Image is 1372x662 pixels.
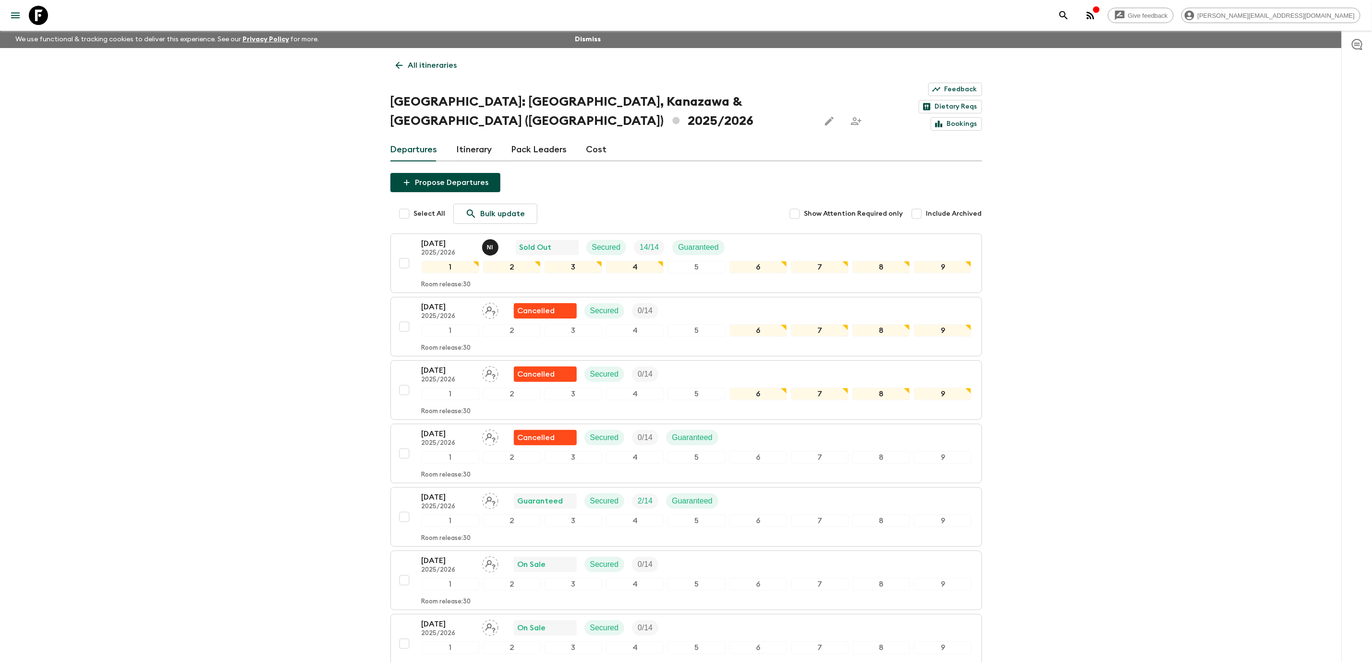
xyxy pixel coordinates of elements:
[518,305,555,317] p: Cancelled
[632,430,658,445] div: Trip Fill
[520,242,552,253] p: Sold Out
[590,622,619,634] p: Secured
[518,368,555,380] p: Cancelled
[422,344,471,352] p: Room release: 30
[590,432,619,443] p: Secured
[422,618,474,630] p: [DATE]
[852,261,910,273] div: 8
[729,324,787,337] div: 6
[545,451,602,464] div: 3
[638,622,653,634] p: 0 / 14
[804,209,903,219] span: Show Attention Required only
[514,430,577,445] div: Flash Pack cancellation
[422,261,479,273] div: 1
[514,303,577,319] div: Flash Pack cancellation
[791,261,849,273] div: 7
[422,388,479,400] div: 1
[914,515,971,527] div: 9
[606,451,664,464] div: 4
[482,559,498,567] span: Assign pack leader
[590,368,619,380] p: Secured
[668,641,725,654] div: 5
[584,557,625,572] div: Secured
[514,367,577,382] div: Flash Pack cancellation
[678,242,719,253] p: Guaranteed
[6,6,25,25] button: menu
[668,261,725,273] div: 5
[481,208,525,220] p: Bulk update
[914,324,971,337] div: 9
[672,432,713,443] p: Guaranteed
[422,598,471,606] p: Room release: 30
[390,487,982,547] button: [DATE]2025/2026Assign pack leaderGuaranteedSecuredTrip FillGuaranteed123456789Room release:30
[638,368,653,380] p: 0 / 14
[914,388,971,400] div: 9
[422,408,471,416] p: Room release: 30
[852,324,910,337] div: 8
[729,641,787,654] div: 6
[390,92,812,131] h1: [GEOGRAPHIC_DATA]: [GEOGRAPHIC_DATA], Kanazawa & [GEOGRAPHIC_DATA] ([GEOGRAPHIC_DATA]) 2025/2026
[584,430,625,445] div: Secured
[483,578,541,590] div: 2
[422,281,471,289] p: Room release: 30
[243,36,289,43] a: Privacy Policy
[606,578,664,590] div: 4
[632,367,658,382] div: Trip Fill
[586,240,627,255] div: Secured
[584,367,625,382] div: Secured
[632,493,658,509] div: Trip Fill
[483,388,541,400] div: 2
[422,641,479,654] div: 1
[545,641,602,654] div: 3
[606,515,664,527] div: 4
[390,424,982,483] button: [DATE]2025/2026Assign pack leaderFlash Pack cancellationSecuredTrip FillGuaranteed123456789Room r...
[390,233,982,293] button: [DATE]2025/2026Naoya IshidaSold OutSecuredTrip FillGuaranteed123456789Room release:30
[791,641,849,654] div: 7
[482,496,498,503] span: Assign pack leader
[638,305,653,317] p: 0 / 14
[545,578,602,590] div: 3
[919,100,982,113] a: Dietary Reqs
[606,324,664,337] div: 4
[584,493,625,509] div: Secured
[390,138,437,161] a: Departures
[511,138,567,161] a: Pack Leaders
[914,451,971,464] div: 9
[483,451,541,464] div: 2
[791,578,849,590] div: 7
[820,111,839,131] button: Edit this itinerary
[791,388,849,400] div: 7
[12,31,323,48] p: We use functional & tracking cookies to deliver this experience. See our for more.
[791,515,849,527] div: 7
[847,111,866,131] span: Share this itinerary
[422,491,474,503] p: [DATE]
[545,324,602,337] div: 3
[482,432,498,440] span: Assign pack leader
[518,432,555,443] p: Cancelled
[632,620,658,636] div: Trip Fill
[729,451,787,464] div: 6
[422,515,479,527] div: 1
[640,242,659,253] p: 14 / 14
[483,641,541,654] div: 2
[518,559,546,570] p: On Sale
[606,641,664,654] div: 4
[482,306,498,313] span: Assign pack leader
[668,578,725,590] div: 5
[422,365,474,376] p: [DATE]
[914,578,971,590] div: 9
[422,451,479,464] div: 1
[1108,8,1174,23] a: Give feedback
[422,249,474,257] p: 2025/2026
[390,297,982,356] button: [DATE]2025/2026Assign pack leaderFlash Pack cancellationSecuredTrip Fill123456789Room release:30
[483,515,541,527] div: 2
[422,630,474,637] p: 2025/2026
[632,557,658,572] div: Trip Fill
[852,388,910,400] div: 8
[390,360,982,420] button: [DATE]2025/2026Assign pack leaderFlash Pack cancellationSecuredTrip Fill123456789Room release:30
[422,578,479,590] div: 1
[928,83,982,96] a: Feedback
[518,495,563,507] p: Guaranteed
[668,388,725,400] div: 5
[668,324,725,337] div: 5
